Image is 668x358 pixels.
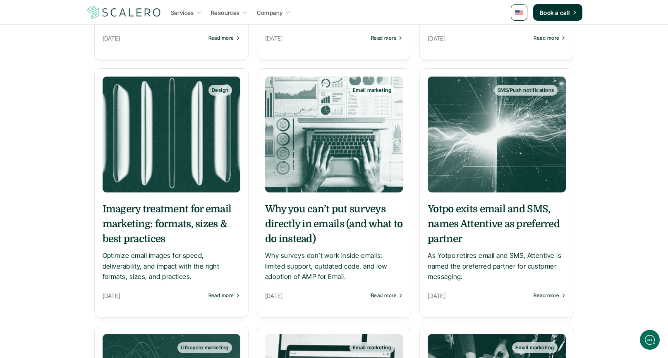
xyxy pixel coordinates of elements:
[211,8,240,17] p: Resources
[69,289,105,295] span: We run on Gist
[103,202,240,282] a: Imagery treatment for email marketing: formats, sizes & best practicesOptimize email images for s...
[640,330,660,350] iframe: gist-messenger-bubble-iframe
[86,5,162,20] img: Scalero company logotype
[208,35,240,41] a: Read more
[212,87,229,93] p: Design
[208,293,234,298] p: Read more
[257,8,283,17] p: Company
[428,202,565,282] a: Yotpo exits email and SMS, names Attentive as preferred partnerAs Yotpo retires email and SMS, At...
[53,115,99,121] span: New conversation
[353,87,391,93] p: Email marketing
[265,291,367,301] p: [DATE]
[428,250,565,282] p: As Yotpo retires email and SMS, Attentive is named the preferred partner for customer messaging.
[181,345,229,351] p: Lifecycle marketing
[534,293,559,298] p: Read more
[515,345,554,351] p: Email marketing
[371,293,403,298] a: Read more
[533,4,582,21] a: Book a call
[208,293,240,298] a: Read more
[103,291,204,301] p: [DATE]
[371,35,397,41] p: Read more
[371,293,397,298] p: Read more
[171,8,194,17] p: Services
[428,202,565,246] h5: Yotpo exits email and SMS, names Attentive as preferred partner
[103,250,240,282] p: Optimize email images for speed, deliverability, and impact with the right formats, sizes, and pr...
[428,77,565,192] a: SMS/Push notifications
[353,345,391,351] p: Email marketing
[208,35,234,41] p: Read more
[103,202,240,246] h5: Imagery treatment for email marketing: formats, sizes & best practices
[265,33,367,43] p: [DATE]
[265,202,403,246] h5: Why you can’t put surveys directly in emails (and what to do instead)
[371,35,403,41] a: Read more
[12,55,153,95] h2: Let us know if we can help with lifecycle marketing.
[534,35,565,41] a: Read more
[265,77,403,192] a: Email marketing
[428,291,529,301] p: [DATE]
[13,110,153,126] button: New conversation
[534,293,565,298] a: Read more
[540,8,570,17] p: Book a call
[103,77,240,192] a: Design
[265,250,403,282] p: Why surveys don’t work inside emails: limited support, outdated code, and low adoption of AMP for...
[428,33,529,43] p: [DATE]
[103,33,204,43] p: [DATE]
[534,35,559,41] p: Read more
[265,202,403,282] a: Why you can’t put surveys directly in emails (and what to do instead)Why surveys don’t work insid...
[498,87,554,93] p: SMS/Push notifications
[12,40,153,53] h1: Hi! Welcome to [GEOGRAPHIC_DATA].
